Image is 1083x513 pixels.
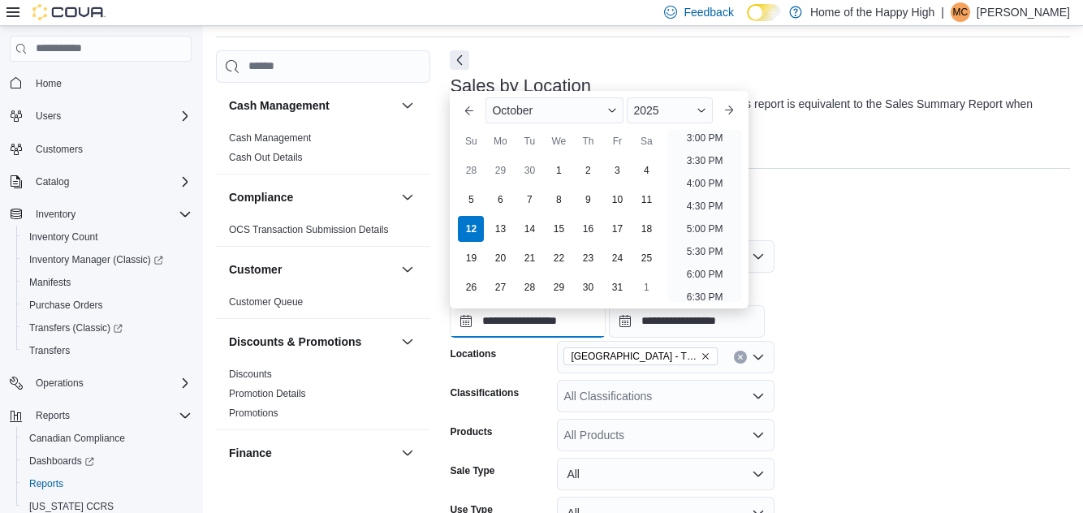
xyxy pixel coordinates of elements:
[229,151,303,164] span: Cash Out Details
[456,156,661,302] div: October, 2025
[563,347,718,365] span: Winnipeg - The Shed District - Fire & Flower
[487,157,513,183] div: day-29
[3,71,198,95] button: Home
[450,96,1062,130] div: View sales totals by location for a specified date range. This report is equivalent to the Sales ...
[546,187,572,213] div: day-8
[609,305,765,338] input: Press the down key to open a popover containing a calendar.
[680,174,730,193] li: 4:00 PM
[229,97,395,114] button: Cash Management
[229,189,395,205] button: Compliance
[575,245,601,271] div: day-23
[229,97,330,114] h3: Cash Management
[36,377,84,390] span: Operations
[450,464,494,477] label: Sale Type
[29,455,94,468] span: Dashboards
[575,157,601,183] div: day-2
[458,187,484,213] div: day-5
[575,274,601,300] div: day-30
[953,2,969,22] span: MC
[229,445,395,461] button: Finance
[516,274,542,300] div: day-28
[16,427,198,450] button: Canadian Compliance
[546,128,572,154] div: We
[229,387,306,400] span: Promotion Details
[458,216,484,242] div: day-12
[229,368,272,381] span: Discounts
[29,205,192,224] span: Inventory
[575,128,601,154] div: Th
[29,406,76,425] button: Reports
[3,105,198,127] button: Users
[229,369,272,380] a: Discounts
[229,295,303,308] span: Customer Queue
[752,390,765,403] button: Open list of options
[23,227,192,247] span: Inventory Count
[701,351,710,361] button: Remove Winnipeg - The Shed District - Fire & Flower from selection in this group
[23,429,192,448] span: Canadian Compliance
[3,404,198,427] button: Reports
[16,339,198,362] button: Transfers
[546,274,572,300] div: day-29
[16,271,198,294] button: Manifests
[516,128,542,154] div: Tu
[29,276,71,289] span: Manifests
[575,187,601,213] div: day-9
[216,128,430,174] div: Cash Management
[36,208,76,221] span: Inventory
[23,318,129,338] a: Transfers (Classic)
[487,128,513,154] div: Mo
[29,106,67,126] button: Users
[16,248,198,271] a: Inventory Manager (Classic)
[680,265,730,284] li: 6:00 PM
[450,425,492,438] label: Products
[29,406,192,425] span: Reports
[229,296,303,308] a: Customer Queue
[516,216,542,242] div: day-14
[747,4,781,21] input: Dark Mode
[398,96,417,115] button: Cash Management
[36,110,61,123] span: Users
[627,97,712,123] div: Button. Open the year selector. 2025 is currently selected.
[216,292,430,318] div: Customer
[23,295,110,315] a: Purchase Orders
[23,318,192,338] span: Transfers (Classic)
[36,143,83,156] span: Customers
[216,364,430,429] div: Discounts & Promotions
[3,137,198,161] button: Customers
[16,226,198,248] button: Inventory Count
[633,157,659,183] div: day-4
[29,373,90,393] button: Operations
[23,429,132,448] a: Canadian Compliance
[16,294,198,317] button: Purchase Orders
[516,187,542,213] div: day-7
[680,242,730,261] li: 5:30 PM
[680,128,730,148] li: 3:00 PM
[485,97,623,123] div: Button. Open the month selector. October is currently selected.
[23,273,77,292] a: Manifests
[487,245,513,271] div: day-20
[16,317,198,339] a: Transfers (Classic)
[951,2,970,22] div: Matthew Cracknell
[633,216,659,242] div: day-18
[36,175,69,188] span: Catalog
[604,187,630,213] div: day-10
[23,341,192,360] span: Transfers
[29,73,192,93] span: Home
[458,245,484,271] div: day-19
[516,245,542,271] div: day-21
[575,216,601,242] div: day-16
[229,407,278,420] span: Promotions
[23,341,76,360] a: Transfers
[680,219,730,239] li: 5:00 PM
[23,250,192,269] span: Inventory Manager (Classic)
[29,140,89,159] a: Customers
[229,334,361,350] h3: Discounts & Promotions
[398,188,417,207] button: Compliance
[229,261,395,278] button: Customer
[810,2,934,22] p: Home of the Happy High
[667,130,741,302] ul: Time
[16,472,198,495] button: Reports
[229,224,389,235] a: OCS Transaction Submission Details
[458,274,484,300] div: day-26
[3,372,198,394] button: Operations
